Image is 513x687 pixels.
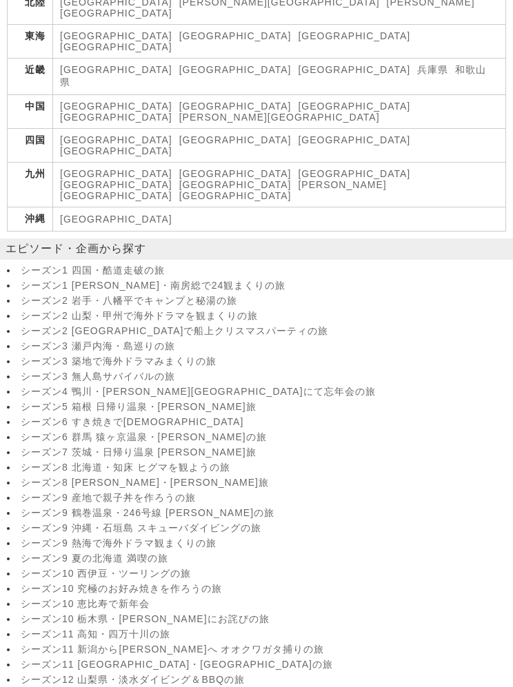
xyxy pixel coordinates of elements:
[21,583,510,595] a: シーズン10 究極のお好み焼きを作ろうの旅
[8,59,53,95] th: 近畿
[60,214,172,225] a: [GEOGRAPHIC_DATA]
[298,30,410,41] a: [GEOGRAPHIC_DATA]
[21,401,510,413] a: シーズン5 箱根 日帰り温泉・[PERSON_NAME]旅
[60,64,172,75] a: [GEOGRAPHIC_DATA]
[21,356,510,368] a: シーズン3 築地で海外ドラマみまくりの旅
[60,30,172,41] a: [GEOGRAPHIC_DATA]
[179,134,292,145] a: [GEOGRAPHIC_DATA]
[21,295,510,307] a: シーズン2 岩手・八幡平でキャンプと秘湯の旅
[21,644,510,656] a: シーズン11 新潟から[PERSON_NAME]へ オオクワガタ捕りの旅
[21,265,510,277] a: シーズン1 四国・酷道走破の旅
[298,101,410,112] a: [GEOGRAPHIC_DATA]
[21,537,510,550] a: シーズン9 熱海で海外ドラマ観まくりの旅
[21,553,510,565] a: シーズン9 夏の北海道 満喫の旅
[298,64,410,75] a: [GEOGRAPHIC_DATA]
[21,447,510,459] a: シーズン7 茨城・日帰り温泉 [PERSON_NAME]旅
[21,568,510,580] a: シーズン10 西伊豆・ツーリングの旅
[60,179,387,201] a: [PERSON_NAME][GEOGRAPHIC_DATA]
[21,477,510,489] a: シーズン8 [PERSON_NAME]・[PERSON_NAME]旅
[21,507,510,520] a: シーズン9 鶴巻温泉・246号線 [PERSON_NAME]の旅
[21,340,510,353] a: シーズン3 瀬戸内海・島巡りの旅
[21,280,510,292] a: シーズン1 [PERSON_NAME]・南房総で24観まくりの旅
[21,462,510,474] a: シーズン8 北海道・知床 ヒグマを観ようの旅
[298,168,410,179] a: [GEOGRAPHIC_DATA]
[21,613,510,626] a: シーズン10 栃木県・[PERSON_NAME]にお詫びの旅
[8,95,53,129] th: 中国
[21,386,510,398] a: シーズン4 鴨川・[PERSON_NAME][GEOGRAPHIC_DATA]にて忘年会の旅
[21,674,510,686] a: シーズン12 山梨県・淡水ダイビング＆BBQの旅
[179,179,292,190] a: [GEOGRAPHIC_DATA]
[179,190,292,201] a: [GEOGRAPHIC_DATA]
[417,64,448,75] a: 兵庫県
[179,30,292,41] a: [GEOGRAPHIC_DATA]
[21,628,510,641] a: シーズン11 高知・四万十川の旅
[8,207,53,232] th: 沖縄
[179,101,292,112] a: [GEOGRAPHIC_DATA]
[21,310,510,322] a: シーズン2 山梨・甲州で海外ドラマを観まくりの旅
[21,416,510,429] a: シーズン6 すき焼きで[DEMOGRAPHIC_DATA]
[21,522,510,535] a: シーズン9 沖縄・石垣島 スキューバダイビングの旅
[21,431,510,444] a: シーズン6 群馬 猿ヶ京温泉・[PERSON_NAME]の旅
[298,134,410,145] a: [GEOGRAPHIC_DATA]
[21,598,510,611] a: シーズン10 恵比寿で新年会
[179,168,292,179] a: [GEOGRAPHIC_DATA]
[21,325,510,338] a: シーズン2 [GEOGRAPHIC_DATA]で船上クリスマスパーティの旅
[60,145,172,156] a: [GEOGRAPHIC_DATA]
[60,179,172,190] a: [GEOGRAPHIC_DATA]
[8,163,53,207] th: 九州
[8,25,53,59] th: 東海
[179,112,380,123] a: [PERSON_NAME][GEOGRAPHIC_DATA]
[21,659,510,671] a: シーズン11 [GEOGRAPHIC_DATA]・[GEOGRAPHIC_DATA]の旅
[60,112,172,123] a: [GEOGRAPHIC_DATA]
[60,101,172,112] a: [GEOGRAPHIC_DATA]
[60,134,172,145] a: [GEOGRAPHIC_DATA]
[60,41,172,52] a: [GEOGRAPHIC_DATA]
[60,168,172,179] a: [GEOGRAPHIC_DATA]
[179,64,292,75] a: [GEOGRAPHIC_DATA]
[21,371,510,383] a: シーズン3 無人島サバイバルの旅
[8,129,53,163] th: 四国
[21,492,510,504] a: シーズン9 産地で親子丼を作ろうの旅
